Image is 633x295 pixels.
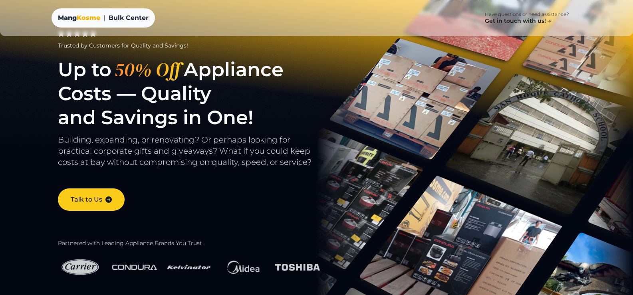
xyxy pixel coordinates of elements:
[77,14,100,22] span: Kosme
[109,13,149,23] span: Bulk Center
[58,253,103,281] img: Carrier Logo
[103,13,105,23] span: |
[485,11,569,18] p: Have questions or need assistance?
[58,188,125,211] a: Talk to Us
[485,18,552,25] h4: Get in touch with us!
[58,13,100,23] div: Mang
[221,253,266,281] img: Midea Logo
[275,259,320,275] img: Toshiba Logo
[58,13,100,23] a: MangKosme
[111,57,184,81] span: 50% Off
[58,134,335,176] p: Building, expanding, or renovating? Or perhaps looking for practical corporate gifts and giveaway...
[112,260,157,274] img: Condura Logo
[472,6,582,30] a: Have questions or need assistance? Get in touch with us!
[58,42,335,49] div: Trusted by Customers for Quality and Savings!
[167,253,211,281] img: Kelvinator Logo
[58,240,335,247] h2: Partnered with Leading Appliance Brands You Trust
[58,57,335,129] h1: Up to Appliance Costs — Quality and Savings in One!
